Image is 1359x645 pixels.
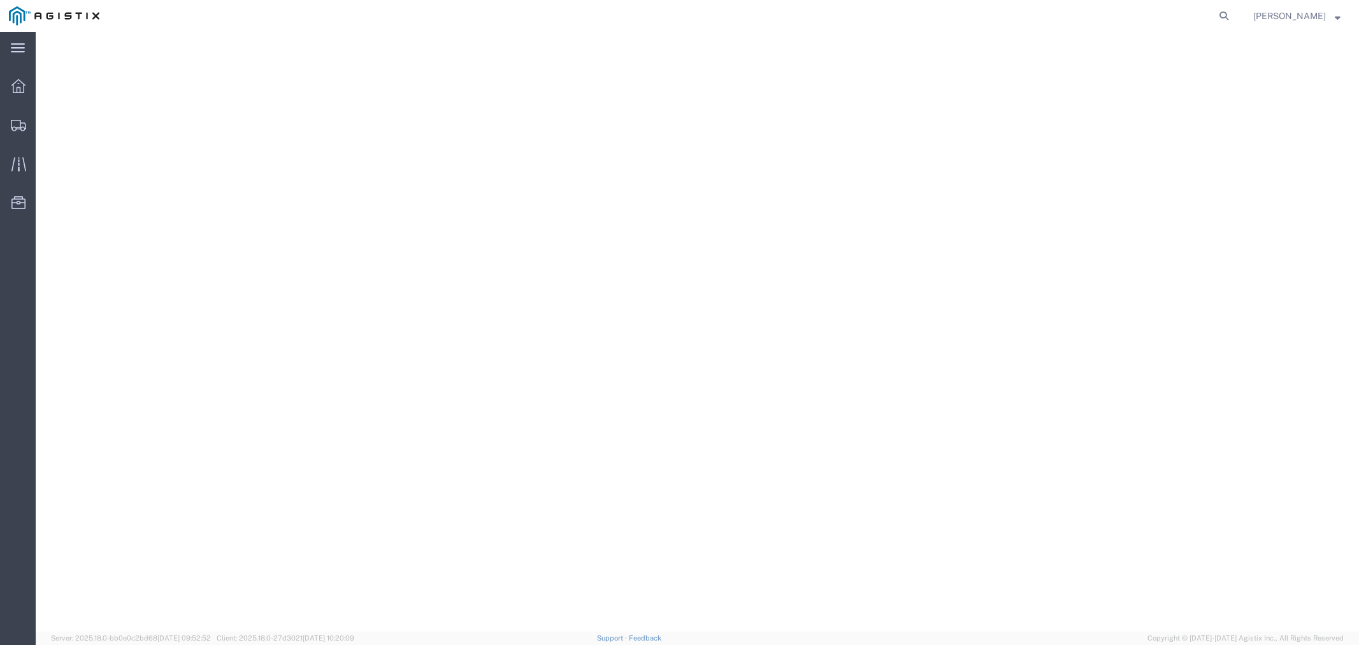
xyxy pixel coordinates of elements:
iframe: FS Legacy Container [36,32,1359,632]
span: [DATE] 10:20:09 [303,634,354,642]
span: Andy Schwimmer [1253,9,1326,23]
span: Server: 2025.18.0-bb0e0c2bd68 [51,634,211,642]
a: Support [597,634,629,642]
span: Copyright © [DATE]-[DATE] Agistix Inc., All Rights Reserved [1147,633,1344,644]
span: [DATE] 09:52:52 [157,634,211,642]
button: [PERSON_NAME] [1253,8,1341,24]
img: logo [9,6,99,25]
span: Client: 2025.18.0-27d3021 [217,634,354,642]
a: Feedback [629,634,661,642]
